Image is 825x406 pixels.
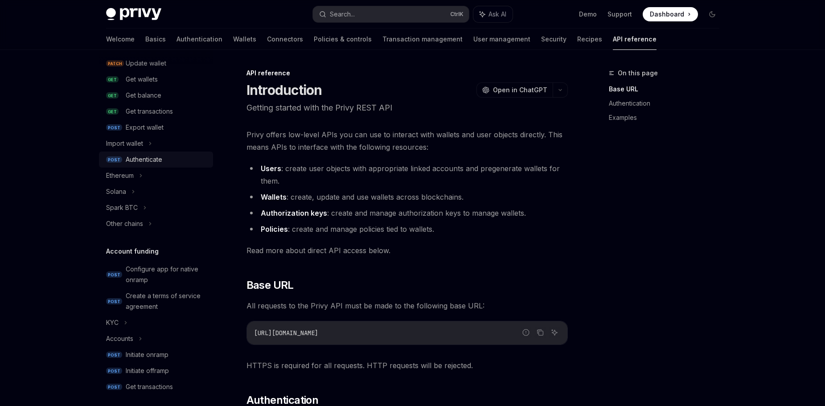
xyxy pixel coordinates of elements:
button: Report incorrect code [520,327,532,338]
div: Initiate onramp [126,349,168,360]
span: POST [106,124,122,131]
strong: Authorization keys [261,209,327,217]
span: Read more about direct API access below. [246,244,568,257]
div: Configure app for native onramp [126,264,208,285]
div: Solana [106,186,126,197]
div: Get transactions [126,381,173,392]
a: Recipes [577,29,602,50]
span: Open in ChatGPT [493,86,547,94]
li: : create and manage policies tied to wallets. [246,223,568,235]
a: Base URL [609,82,726,96]
span: HTTPS is required for all requests. HTTP requests will be rejected. [246,359,568,372]
h5: Account funding [106,246,159,257]
span: GET [106,76,119,83]
li: : create user objects with appropriate linked accounts and pregenerate wallets for them. [246,162,568,187]
span: POST [106,271,122,278]
a: Authentication [176,29,222,50]
div: Accounts [106,333,133,344]
p: Getting started with the Privy REST API [246,102,568,114]
a: Wallets [233,29,256,50]
button: Ask AI [549,327,560,338]
a: POSTGet transactions [99,379,213,395]
div: Get wallets [126,74,158,85]
div: Spark BTC [106,202,138,213]
a: Connectors [267,29,303,50]
a: GETGet wallets [99,71,213,87]
span: POST [106,368,122,374]
a: Security [541,29,566,50]
div: Get balance [126,90,161,101]
a: Demo [579,10,597,19]
h1: Introduction [246,82,322,98]
button: Ask AI [473,6,513,22]
a: POSTCreate a terms of service agreement [99,288,213,315]
strong: Wallets [261,193,287,201]
span: Base URL [246,278,294,292]
a: Transaction management [382,29,463,50]
a: GETGet balance [99,87,213,103]
a: POSTExport wallet [99,119,213,135]
span: GET [106,92,119,99]
div: Create a terms of service agreement [126,291,208,312]
a: Support [607,10,632,19]
span: POST [106,352,122,358]
li: : create, update and use wallets across blockchains. [246,191,568,203]
a: POSTAuthenticate [99,152,213,168]
strong: Users [261,164,281,173]
div: Get transactions [126,106,173,117]
div: Ethereum [106,170,134,181]
a: Welcome [106,29,135,50]
li: : create and manage authorization keys to manage wallets. [246,207,568,219]
a: Policies & controls [314,29,372,50]
div: KYC [106,317,119,328]
span: POST [106,156,122,163]
button: Copy the contents from the code block [534,327,546,338]
button: Search...CtrlK [313,6,469,22]
span: Dashboard [650,10,684,19]
span: All requests to the Privy API must be made to the following base URL: [246,299,568,312]
div: Authenticate [126,154,162,165]
span: On this page [618,68,658,78]
div: Export wallet [126,122,164,133]
a: Authentication [609,96,726,111]
a: GETGet transactions [99,103,213,119]
a: POSTInitiate offramp [99,363,213,379]
span: POST [106,384,122,390]
span: Ask AI [488,10,506,19]
div: Import wallet [106,138,143,149]
a: User management [473,29,530,50]
span: GET [106,108,119,115]
a: POSTInitiate onramp [99,347,213,363]
a: Dashboard [643,7,698,21]
button: Toggle dark mode [705,7,719,21]
a: Basics [145,29,166,50]
div: API reference [246,69,568,78]
div: Initiate offramp [126,365,169,376]
span: POST [106,298,122,305]
a: API reference [613,29,657,50]
div: Other chains [106,218,143,229]
a: Examples [609,111,726,125]
div: Search... [330,9,355,20]
span: Ctrl K [450,11,464,18]
span: [URL][DOMAIN_NAME] [254,329,318,337]
a: POSTConfigure app for native onramp [99,261,213,288]
img: dark logo [106,8,161,21]
span: Privy offers low-level APIs you can use to interact with wallets and user objects directly. This ... [246,128,568,153]
strong: Policies [261,225,288,234]
button: Open in ChatGPT [476,82,553,98]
